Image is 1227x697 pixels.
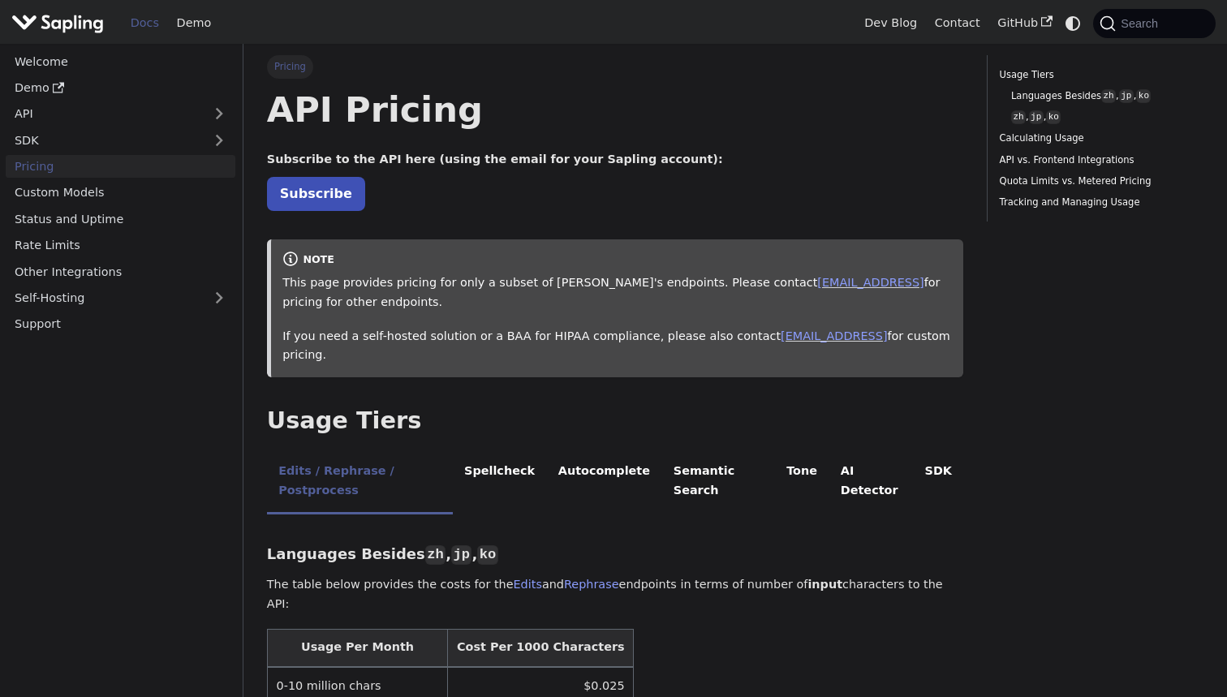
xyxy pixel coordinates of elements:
span: Search [1116,17,1168,30]
a: Demo [168,11,220,36]
button: Expand sidebar category 'SDK' [203,128,235,152]
strong: input [807,578,842,591]
code: jp [1119,89,1134,103]
li: Autocomplete [546,450,661,514]
a: Tracking and Managing Usage [1000,195,1198,210]
a: Support [6,312,235,336]
code: ko [1046,110,1061,124]
a: Sapling.aiSapling.ai [11,11,110,35]
a: zh,jp,ko [1011,110,1192,125]
nav: Breadcrumbs [267,55,964,78]
strong: Subscribe to the API here (using the email for your Sapling account): [267,153,723,166]
code: zh [1101,89,1116,103]
a: GitHub [988,11,1061,36]
code: ko [477,545,497,565]
a: Custom Models [6,181,235,204]
code: zh [425,545,446,565]
img: Sapling.ai [11,11,104,35]
h3: Languages Besides , , [267,545,964,564]
h2: Usage Tiers [267,407,964,436]
a: Status and Uptime [6,207,235,230]
a: Dev Blog [855,11,925,36]
li: AI Detector [829,450,913,514]
li: Spellcheck [453,450,547,514]
button: Expand sidebar category 'API' [203,102,235,126]
code: ko [1136,89,1151,103]
a: Pricing [6,155,235,179]
a: Welcome [6,49,235,73]
a: [EMAIL_ADDRESS] [817,276,923,289]
div: note [282,251,952,270]
a: Rate Limits [6,234,235,257]
button: Switch between dark and light mode (currently system mode) [1061,11,1085,35]
span: Pricing [267,55,313,78]
a: SDK [6,128,203,152]
p: If you need a self-hosted solution or a BAA for HIPAA compliance, please also contact for custom ... [282,327,952,366]
a: Self-Hosting [6,286,235,310]
a: Other Integrations [6,260,235,283]
code: jp [1029,110,1044,124]
a: Quota Limits vs. Metered Pricing [1000,174,1198,189]
li: Semantic Search [661,450,774,514]
a: Usage Tiers [1000,67,1198,83]
a: Subscribe [267,177,365,210]
p: This page provides pricing for only a subset of [PERSON_NAME]'s endpoints. Please contact for pri... [282,273,952,312]
a: Edits [514,578,542,591]
li: Tone [775,450,829,514]
button: Search (Command+K) [1093,9,1215,38]
th: Usage Per Month [267,629,447,667]
li: Edits / Rephrase / Postprocess [267,450,453,514]
a: API vs. Frontend Integrations [1000,153,1198,168]
a: Contact [926,11,989,36]
th: Cost Per 1000 Characters [448,629,634,667]
a: Calculating Usage [1000,131,1198,146]
h1: API Pricing [267,88,964,131]
a: Demo [6,76,235,100]
a: API [6,102,203,126]
a: [EMAIL_ADDRESS] [781,329,887,342]
li: SDK [913,450,963,514]
a: Docs [122,11,168,36]
p: The table below provides the costs for the and endpoints in terms of number of characters to the ... [267,575,964,614]
a: Rephrase [564,578,619,591]
code: zh [1011,110,1026,124]
code: jp [451,545,471,565]
a: Languages Besideszh,jp,ko [1011,88,1192,104]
